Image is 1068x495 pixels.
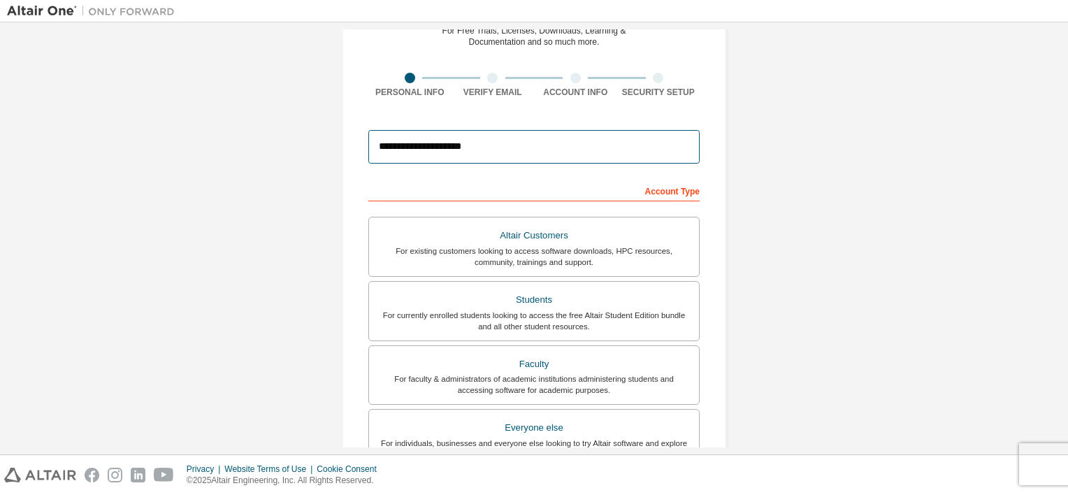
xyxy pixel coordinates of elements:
img: linkedin.svg [131,468,145,482]
img: instagram.svg [108,468,122,482]
img: facebook.svg [85,468,99,482]
div: For currently enrolled students looking to access the free Altair Student Edition bundle and all ... [377,310,691,332]
p: © 2025 Altair Engineering, Inc. All Rights Reserved. [187,475,385,487]
div: Cookie Consent [317,464,384,475]
div: Website Terms of Use [224,464,317,475]
img: Altair One [7,4,182,18]
div: Account Type [368,179,700,201]
div: For individuals, businesses and everyone else looking to try Altair software and explore our prod... [377,438,691,460]
div: For existing customers looking to access software downloads, HPC resources, community, trainings ... [377,245,691,268]
div: Altair Customers [377,226,691,245]
div: For Free Trials, Licenses, Downloads, Learning & Documentation and so much more. [442,25,626,48]
div: Privacy [187,464,224,475]
div: For faculty & administrators of academic institutions administering students and accessing softwa... [377,373,691,396]
div: Students [377,290,691,310]
img: altair_logo.svg [4,468,76,482]
div: Verify Email [452,87,535,98]
div: Faculty [377,354,691,374]
div: Account Info [534,87,617,98]
div: Personal Info [368,87,452,98]
div: Security Setup [617,87,700,98]
img: youtube.svg [154,468,174,482]
div: Everyone else [377,418,691,438]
